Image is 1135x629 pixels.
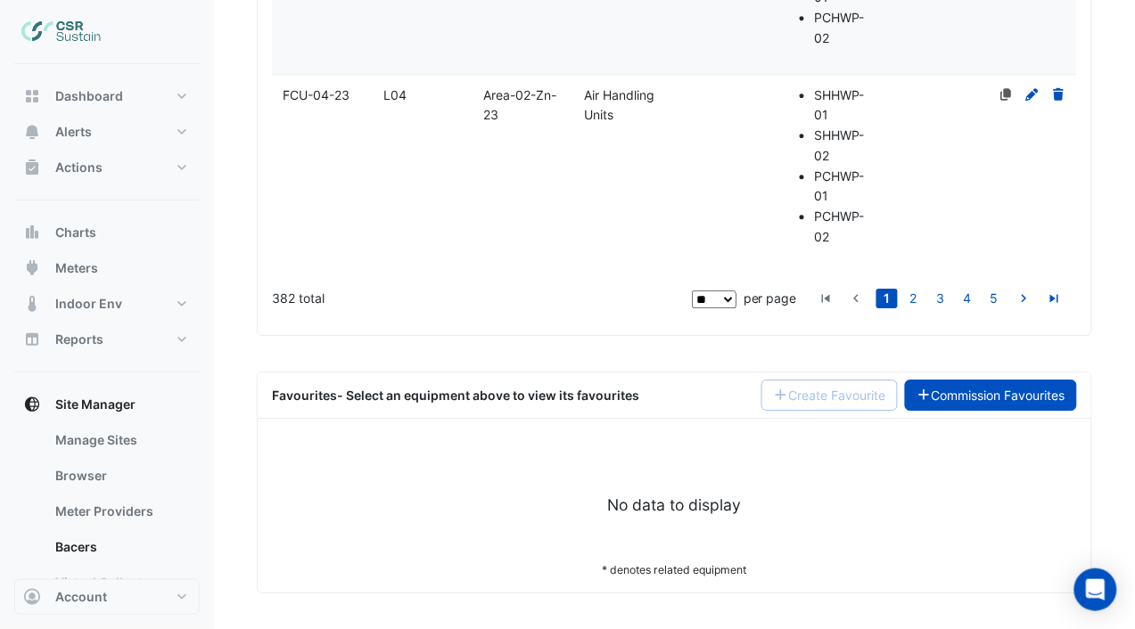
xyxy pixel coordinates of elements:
[846,289,868,308] a: go to previous page
[41,494,200,529] a: Meter Providers
[814,207,865,248] li: PCHWP-02
[744,290,797,306] span: per page
[55,159,103,176] span: Actions
[814,8,865,49] li: PCHWP-02
[983,289,1005,308] a: 5
[272,494,1077,517] div: No data to display
[55,87,123,105] span: Dashboard
[55,123,92,141] span: Alerts
[484,87,557,123] span: Area-02-Zn-23
[927,289,954,308] li: page 3
[14,579,200,615] button: Account
[874,289,901,308] li: page 1
[55,259,98,277] span: Meters
[903,289,925,308] a: 2
[41,458,200,494] a: Browser
[954,289,981,308] li: page 4
[41,422,200,458] a: Manage Sites
[901,289,927,308] li: page 2
[14,150,200,185] button: Actions
[876,289,898,308] a: 1
[999,87,1015,102] a: No primary device defined
[23,87,41,105] app-icon: Dashboard
[585,87,655,123] span: Air Handling Units
[981,289,1008,308] li: page 5
[814,167,865,208] li: PCHWP-01
[23,295,41,313] app-icon: Indoor Env
[21,14,102,50] img: Company Logo
[283,87,350,102] span: FCU-04-23
[55,396,136,413] span: Site Manager
[1051,87,1067,102] a: Delete
[814,86,865,127] li: SHHWP-01
[55,588,107,606] span: Account
[1024,87,1040,102] a: Edit
[1044,289,1065,308] a: go to last page
[23,331,41,348] app-icon: Reports
[930,289,951,308] a: 3
[905,380,1078,411] a: Commission Favourites
[816,289,837,308] a: go to first page
[23,224,41,241] app-icon: Charts
[41,529,200,565] a: Bacers
[383,87,407,102] span: L04
[272,276,688,321] div: 382 total
[55,224,96,241] span: Charts
[337,388,639,403] span: - Select an equipment above to view its favourites
[23,159,41,176] app-icon: Actions
[55,295,122,313] span: Indoor Env
[14,387,200,422] button: Site Manager
[272,386,639,404] div: Favourites
[23,123,41,141] app-icon: Alerts
[14,215,200,250] button: Charts
[1014,289,1035,308] a: go to next page
[23,396,41,413] app-icon: Site Manager
[1074,568,1117,611] div: Open Intercom Messenger
[957,289,978,308] a: 4
[41,565,200,600] a: Virtual Collectors
[603,563,747,576] small: * denotes related equipment
[14,114,200,150] button: Alerts
[23,259,41,277] app-icon: Meters
[55,331,103,348] span: Reports
[14,78,200,114] button: Dashboard
[14,286,200,322] button: Indoor Env
[14,250,200,286] button: Meters
[14,322,200,357] button: Reports
[814,126,865,167] li: SHHWP-02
